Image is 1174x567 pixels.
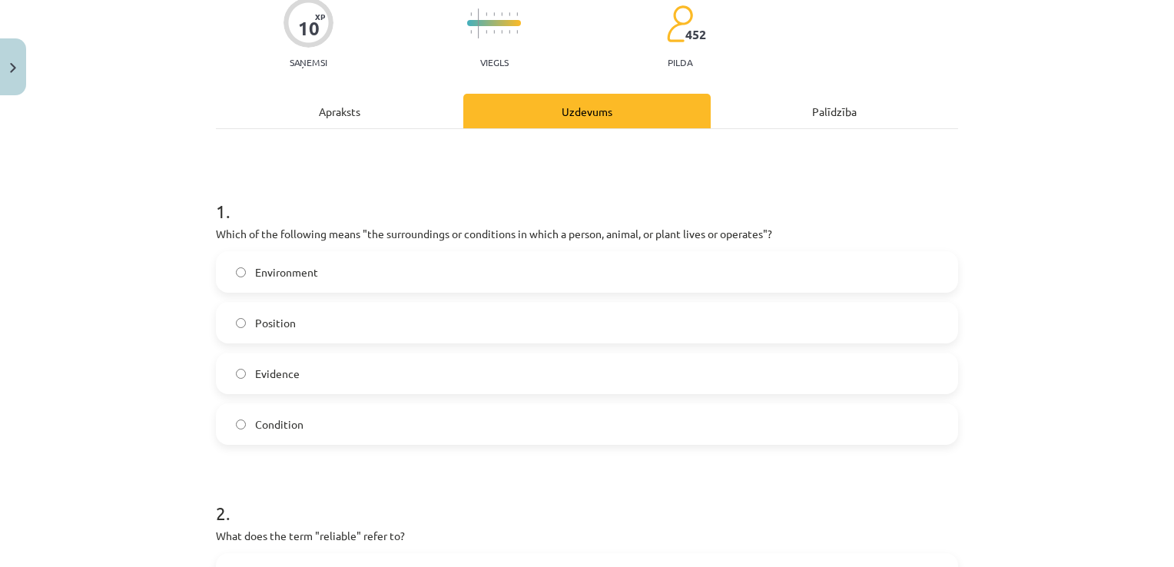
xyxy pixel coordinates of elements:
img: icon-short-line-57e1e144782c952c97e751825c79c345078a6d821885a25fce030b3d8c18986b.svg [509,12,510,16]
img: students-c634bb4e5e11cddfef0936a35e636f08e4e9abd3cc4e673bd6f9a4125e45ecb1.svg [666,5,693,43]
h1: 2 . [216,476,958,523]
p: Which of the following means "the surroundings or conditions in which a person, animal, or plant ... [216,226,958,242]
p: What does the term "reliable" refer to? [216,528,958,544]
span: Condition [255,416,303,433]
img: icon-short-line-57e1e144782c952c97e751825c79c345078a6d821885a25fce030b3d8c18986b.svg [493,12,495,16]
div: Uzdevums [463,94,711,128]
p: pilda [668,57,692,68]
p: Viegls [480,57,509,68]
input: Condition [236,419,246,429]
img: icon-long-line-d9ea69661e0d244f92f715978eff75569469978d946b2353a9bb055b3ed8787d.svg [478,8,479,38]
img: icon-short-line-57e1e144782c952c97e751825c79c345078a6d821885a25fce030b3d8c18986b.svg [501,12,502,16]
img: icon-close-lesson-0947bae3869378f0d4975bcd49f059093ad1ed9edebbc8119c70593378902aed.svg [10,63,16,73]
img: icon-short-line-57e1e144782c952c97e751825c79c345078a6d821885a25fce030b3d8c18986b.svg [470,12,472,16]
img: icon-short-line-57e1e144782c952c97e751825c79c345078a6d821885a25fce030b3d8c18986b.svg [493,30,495,34]
img: icon-short-line-57e1e144782c952c97e751825c79c345078a6d821885a25fce030b3d8c18986b.svg [501,30,502,34]
img: icon-short-line-57e1e144782c952c97e751825c79c345078a6d821885a25fce030b3d8c18986b.svg [509,30,510,34]
span: Evidence [255,366,300,382]
img: icon-short-line-57e1e144782c952c97e751825c79c345078a6d821885a25fce030b3d8c18986b.svg [486,12,487,16]
h1: 1 . [216,174,958,221]
input: Environment [236,267,246,277]
div: Apraksts [216,94,463,128]
p: Saņemsi [284,57,333,68]
img: icon-short-line-57e1e144782c952c97e751825c79c345078a6d821885a25fce030b3d8c18986b.svg [470,30,472,34]
div: 10 [298,18,320,39]
img: icon-short-line-57e1e144782c952c97e751825c79c345078a6d821885a25fce030b3d8c18986b.svg [516,12,518,16]
img: icon-short-line-57e1e144782c952c97e751825c79c345078a6d821885a25fce030b3d8c18986b.svg [486,30,487,34]
span: Position [255,315,296,331]
input: Evidence [236,369,246,379]
span: XP [315,12,325,21]
span: Environment [255,264,318,280]
span: 452 [685,28,706,41]
img: icon-short-line-57e1e144782c952c97e751825c79c345078a6d821885a25fce030b3d8c18986b.svg [516,30,518,34]
div: Palīdzība [711,94,958,128]
input: Position [236,318,246,328]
